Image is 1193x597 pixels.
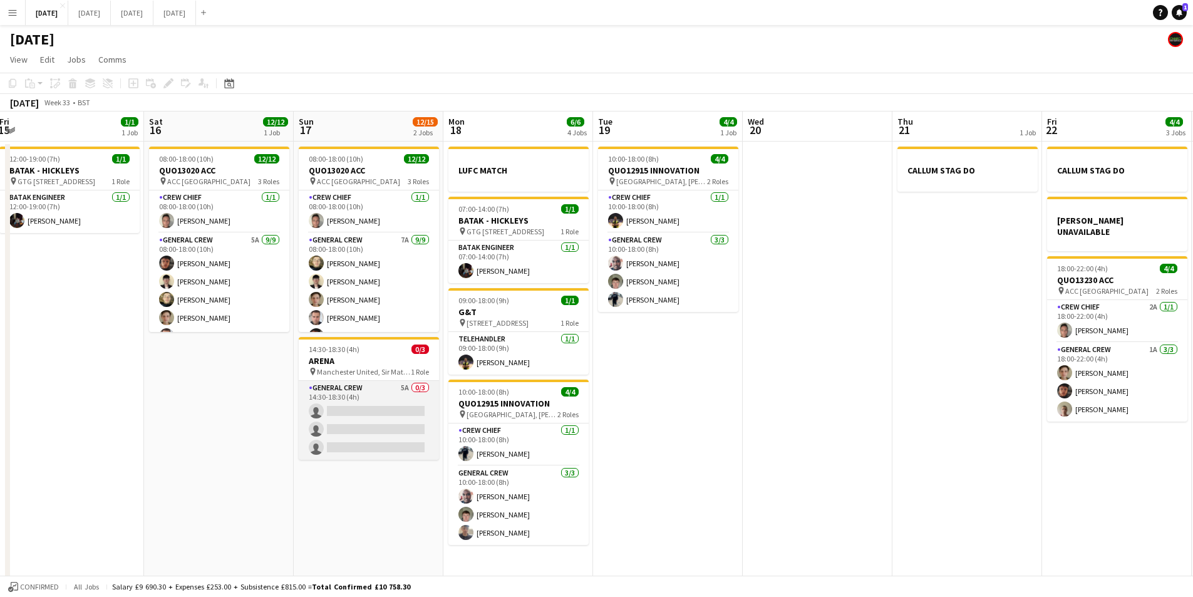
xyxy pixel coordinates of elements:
[159,154,214,164] span: 08:00-18:00 (10h)
[1156,286,1177,296] span: 2 Roles
[1047,300,1187,343] app-card-role: Crew Chief2A1/118:00-22:00 (4h)[PERSON_NAME]
[149,147,289,332] app-job-card: 08:00-18:00 (10h)12/12QUO13020 ACC ACC [GEOGRAPHIC_DATA]3 RolesCrew Chief1/108:00-18:00 (10h)[PER...
[264,128,287,137] div: 1 Job
[1166,128,1185,137] div: 3 Jobs
[1182,3,1188,11] span: 1
[411,345,429,354] span: 0/3
[111,177,130,186] span: 1 Role
[413,128,437,137] div: 2 Jobs
[616,177,707,186] span: [GEOGRAPHIC_DATA], [PERSON_NAME], [GEOGRAPHIC_DATA], [GEOGRAPHIC_DATA]
[1172,5,1187,20] a: 1
[18,177,95,186] span: GTG [STREET_ADDRESS]
[567,117,584,127] span: 6/6
[448,380,589,545] app-job-card: 10:00-18:00 (8h)4/4QUO12915 INNOVATION [GEOGRAPHIC_DATA], [PERSON_NAME], [GEOGRAPHIC_DATA], [GEOG...
[707,177,728,186] span: 2 Roles
[112,582,410,591] div: Salary £9 690.30 + Expenses £253.00 + Subsistence £815.00 =
[897,147,1038,192] app-job-card: CALLUM STAG DO
[78,98,90,107] div: BST
[1168,32,1183,47] app-user-avatar: KONNECT HQ
[254,154,279,164] span: 12/12
[153,1,196,25] button: [DATE]
[448,398,589,409] h3: QUO12915 INNOVATION
[1047,343,1187,422] app-card-role: General Crew1A3/318:00-22:00 (4h)[PERSON_NAME][PERSON_NAME][PERSON_NAME]
[557,410,579,419] span: 2 Roles
[299,116,314,127] span: Sun
[720,128,736,137] div: 1 Job
[413,117,438,127] span: 12/15
[598,233,738,312] app-card-role: General Crew3/310:00-18:00 (8h)[PERSON_NAME][PERSON_NAME][PERSON_NAME]
[1047,197,1187,251] app-job-card: [PERSON_NAME] UNAVAILABLE
[448,332,589,375] app-card-role: TELEHANDLER1/109:00-18:00 (9h)[PERSON_NAME]
[897,165,1038,176] h3: CALLUM STAG DO
[299,147,439,332] div: 08:00-18:00 (10h)12/12QUO13020 ACC ACC [GEOGRAPHIC_DATA]3 RolesCrew Chief1/108:00-18:00 (10h)[PER...
[561,296,579,305] span: 1/1
[1160,264,1177,273] span: 4/4
[263,117,288,127] span: 12/12
[67,54,86,65] span: Jobs
[299,233,439,421] app-card-role: General Crew7A9/908:00-18:00 (10h)[PERSON_NAME][PERSON_NAME][PERSON_NAME][PERSON_NAME][PERSON_NAME]
[467,318,529,328] span: [STREET_ADDRESS]
[596,123,612,137] span: 19
[411,367,429,376] span: 1 Role
[561,387,579,397] span: 4/4
[5,51,33,68] a: View
[317,177,400,186] span: ACC [GEOGRAPHIC_DATA]
[111,1,153,25] button: [DATE]
[448,306,589,318] h3: G&T
[1045,123,1057,137] span: 22
[62,51,91,68] a: Jobs
[40,54,54,65] span: Edit
[6,580,61,594] button: Confirmed
[1065,286,1149,296] span: ACC [GEOGRAPHIC_DATA]
[598,165,738,176] h3: QUO12915 INNOVATION
[1047,147,1187,192] app-job-card: CALLUM STAG DO
[299,337,439,460] app-job-card: 14:30-18:30 (4h)0/3ARENA Manchester United, Sir Matt [STREET_ADDRESS]1 RoleGeneral Crew5A0/314:30...
[1047,215,1187,237] h3: [PERSON_NAME] UNAVAILABLE
[149,233,289,421] app-card-role: General Crew5A9/908:00-18:00 (10h)[PERSON_NAME][PERSON_NAME][PERSON_NAME][PERSON_NAME][PERSON_NAME]
[897,116,913,127] span: Thu
[467,227,544,236] span: GTG [STREET_ADDRESS]
[448,241,589,283] app-card-role: BATAK ENGINEER1/107:00-14:00 (7h)[PERSON_NAME]
[567,128,587,137] div: 4 Jobs
[112,154,130,164] span: 1/1
[98,54,127,65] span: Comms
[404,154,429,164] span: 12/12
[448,288,589,375] div: 09:00-18:00 (9h)1/1G&T [STREET_ADDRESS]1 RoleTELEHANDLER1/109:00-18:00 (9h)[PERSON_NAME]
[711,154,728,164] span: 4/4
[68,1,111,25] button: [DATE]
[598,190,738,233] app-card-role: Crew Chief1/110:00-18:00 (8h)[PERSON_NAME]
[1047,165,1187,176] h3: CALLUM STAG DO
[309,345,359,354] span: 14:30-18:30 (4h)
[41,98,73,107] span: Week 33
[746,123,764,137] span: 20
[560,227,579,236] span: 1 Role
[448,466,589,545] app-card-role: General Crew3/310:00-18:00 (8h)[PERSON_NAME][PERSON_NAME][PERSON_NAME]
[1165,117,1183,127] span: 4/4
[10,54,28,65] span: View
[608,154,659,164] span: 10:00-18:00 (8h)
[1057,264,1108,273] span: 18:00-22:00 (4h)
[297,123,314,137] span: 17
[10,96,39,109] div: [DATE]
[93,51,132,68] a: Comms
[1047,116,1057,127] span: Fri
[447,123,465,137] span: 18
[121,128,138,137] div: 1 Job
[448,147,589,192] app-job-card: LUFC MATCH
[147,123,163,137] span: 16
[598,116,612,127] span: Tue
[149,116,163,127] span: Sat
[448,165,589,176] h3: LUFC MATCH
[448,215,589,226] h3: BATAK - HICKLEYS
[149,190,289,233] app-card-role: Crew Chief1/108:00-18:00 (10h)[PERSON_NAME]
[1020,128,1036,137] div: 1 Job
[448,197,589,283] app-job-card: 07:00-14:00 (7h)1/1BATAK - HICKLEYS GTG [STREET_ADDRESS]1 RoleBATAK ENGINEER1/107:00-14:00 (7h)[P...
[309,154,363,164] span: 08:00-18:00 (10h)
[317,367,411,376] span: Manchester United, Sir Matt [STREET_ADDRESS]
